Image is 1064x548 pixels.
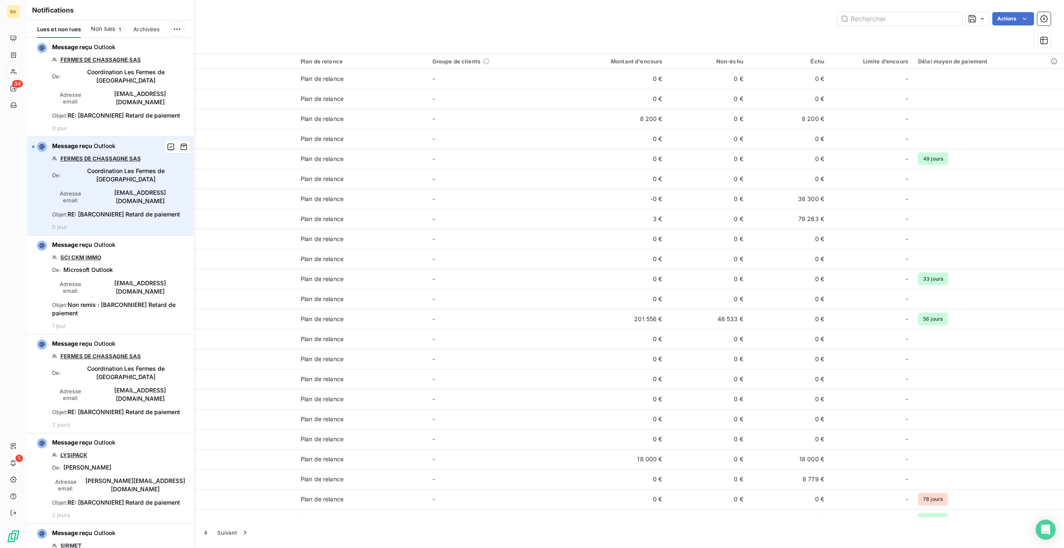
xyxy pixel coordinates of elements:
td: 0 € [668,389,748,409]
div: Plan de relance [301,495,344,503]
td: 48 533 € [668,309,748,329]
span: Coordination Les Fermes de [GEOGRAPHIC_DATA] [63,364,189,381]
td: 0 € [748,249,829,269]
span: De : [52,266,61,273]
span: Outlook [94,241,115,248]
td: 0 € [668,349,748,369]
div: Plan de relance [301,315,344,323]
td: 0 € [559,229,667,249]
span: 1 [116,25,123,33]
td: 0 € [668,369,748,389]
span: [EMAIL_ADDRESS][DOMAIN_NAME] [92,90,189,106]
span: Archivées [133,26,160,33]
div: Plan de relance [301,235,344,243]
span: 78 jours [918,493,948,505]
div: Plan de relance [301,355,344,363]
button: Message reçu OutlookFERMES DE CHASSAGNE SASDe:Coordination Les Fermes de [GEOGRAPHIC_DATA]Adresse... [27,137,194,236]
span: De : [52,172,61,178]
a: SCI CKM IMMO [60,254,101,261]
div: Limite d’encours [834,58,908,65]
span: Microsoft Outlook [63,266,113,274]
td: 0 € [668,429,748,449]
span: - [432,255,435,262]
span: - [906,455,908,463]
input: Rechercher [837,12,962,25]
span: 49 jours [918,153,948,165]
span: [PERSON_NAME] [63,463,111,472]
span: [PERSON_NAME][EMAIL_ADDRESS][DOMAIN_NAME] [82,477,189,493]
span: 0 jour [52,224,67,230]
td: 0 € [748,309,829,329]
button: Suivant [212,524,254,541]
div: Plan de relance [301,375,344,383]
span: Outlook [94,439,115,446]
div: Plan de relance [301,195,344,203]
span: 33 jours [918,273,948,285]
td: -0 € [559,189,667,209]
span: 57 jours [918,513,947,525]
span: - [906,435,908,443]
td: 8 779 € [748,469,829,489]
div: Plan de relance [301,275,344,283]
td: 0 € [668,409,748,429]
td: 0 € [559,409,667,429]
span: Adresse email : [52,281,89,294]
div: Plan de relance [301,435,344,443]
span: 2 jours [52,421,70,428]
div: Plan de relance [301,155,344,163]
a: FERMES DE CHASSAGNE SAS [60,353,141,359]
td: 18 000 € [748,449,829,469]
button: 4 [199,524,212,541]
td: 0 € [748,289,829,309]
span: - [906,315,908,323]
span: De : [52,370,61,376]
td: 0 € [748,409,829,429]
div: Non-échu [673,58,743,65]
a: LYSIPACK [60,452,87,458]
td: 0 € [668,269,748,289]
span: - [906,235,908,243]
span: - [906,275,908,283]
span: - [432,335,435,342]
div: Plan de relance [301,295,344,303]
div: Échu [753,58,824,65]
span: - [432,455,435,463]
td: 0 € [559,429,667,449]
td: 0 € [748,509,829,529]
td: 0 € [748,429,829,449]
span: Message reçu [52,241,92,248]
span: - [432,495,435,503]
span: - [432,155,435,162]
td: 0 € [668,289,748,309]
span: 34 [12,80,23,88]
td: 0 € [668,509,748,529]
button: Actions [992,12,1034,25]
div: Plan de relance [301,215,344,223]
img: Logo LeanPay [7,530,20,543]
span: Objet : [52,302,68,308]
span: - [432,195,435,202]
td: 0 € [668,89,748,109]
span: - [906,515,908,523]
div: Open Intercom Messenger [1036,520,1056,540]
span: - [432,395,435,402]
div: Plan de relance [301,455,344,463]
span: - [906,335,908,343]
span: - [906,175,908,183]
span: 0 jour [52,125,67,131]
span: - [432,75,435,82]
span: - [906,375,908,383]
span: - [906,75,908,83]
span: Lues et non lues [37,26,81,33]
td: 38 300 € [748,189,829,209]
span: - [906,115,908,123]
td: 0 € [559,389,667,409]
td: 0 € [748,389,829,409]
span: - [432,95,435,102]
span: Non lues [91,25,115,33]
div: BA [7,5,20,18]
td: 0 € [748,269,829,289]
span: 1 jour [52,322,66,329]
span: Outlook [94,43,115,50]
span: - [432,175,435,182]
